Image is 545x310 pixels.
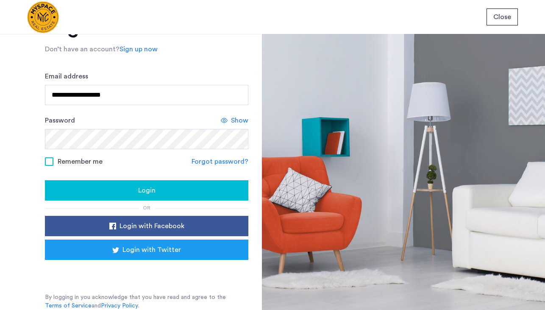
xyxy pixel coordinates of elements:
[101,302,138,310] a: Privacy Policy
[138,185,156,195] span: Login
[45,46,120,53] span: Don’t have an account?
[143,205,150,210] span: or
[493,12,511,22] span: Close
[122,245,181,255] span: Login with Twitter
[45,240,248,260] button: button
[45,293,248,310] p: By logging in you acknowledge that you have read and agree to the and .
[45,302,92,310] a: Terms of Service
[45,216,248,236] button: button
[27,1,59,33] img: logo
[62,263,231,281] div: Sign in with Google. Opens in new tab
[58,156,103,167] span: Remember me
[45,180,248,201] button: button
[45,71,88,81] label: Email address
[120,44,158,54] a: Sign up now
[231,115,248,126] span: Show
[487,8,518,25] button: button
[45,115,75,126] label: Password
[120,221,184,231] span: Login with Facebook
[192,156,248,167] a: Forgot password?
